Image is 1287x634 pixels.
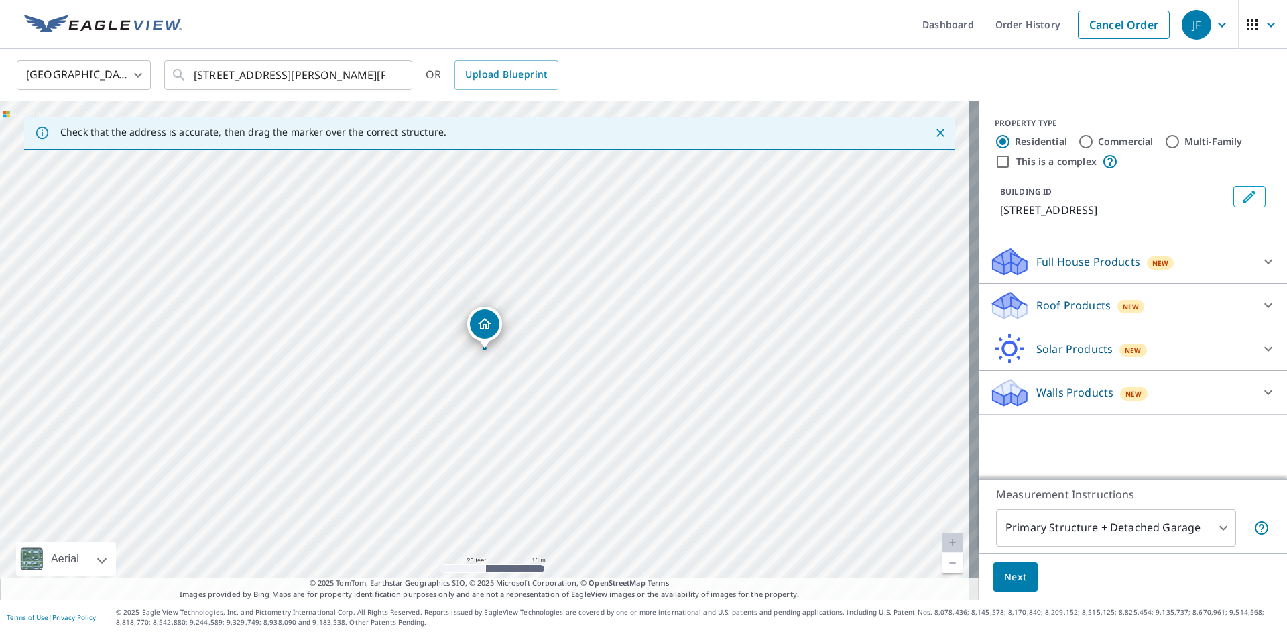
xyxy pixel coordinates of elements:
[1125,388,1142,399] span: New
[589,578,645,588] a: OpenStreetMap
[116,607,1280,627] p: © 2025 Eagle View Technologies, Inc. and Pictometry International Corp. All Rights Reserved. Repo...
[1015,135,1067,148] label: Residential
[1152,258,1169,268] span: New
[1182,10,1211,40] div: JF
[995,117,1271,129] div: PROPERTY TYPE
[1078,11,1170,39] a: Cancel Order
[648,578,670,588] a: Terms
[989,289,1276,321] div: Roof ProductsNew
[17,56,151,94] div: [GEOGRAPHIC_DATA]
[194,56,385,94] input: Search by address or latitude-longitude
[932,124,949,142] button: Close
[7,613,96,621] p: |
[1184,135,1243,148] label: Multi-Family
[47,542,83,576] div: Aerial
[996,486,1270,503] p: Measurement Instructions
[310,578,670,589] span: © 2025 TomTom, Earthstar Geographics SIO, © 2025 Microsoft Corporation, ©
[996,509,1236,547] div: Primary Structure + Detached Garage
[465,66,547,83] span: Upload Blueprint
[942,533,963,553] a: Current Level 20, Zoom In Disabled
[1036,384,1113,401] p: Walls Products
[1253,520,1270,536] span: Your report will include the primary structure and a detached garage if one exists.
[16,542,116,576] div: Aerial
[1000,186,1052,197] p: BUILDING ID
[1036,341,1113,357] p: Solar Products
[1233,186,1266,207] button: Edit building 1
[993,562,1038,592] button: Next
[454,60,558,90] a: Upload Blueprint
[989,246,1276,278] div: Full House ProductsNew
[1036,297,1111,313] p: Roof Products
[426,60,558,90] div: OR
[942,553,963,573] a: Current Level 20, Zoom Out
[1000,202,1228,218] p: [STREET_ADDRESS]
[1125,345,1142,356] span: New
[1036,254,1140,270] p: Full House Products
[60,126,446,138] p: Check that the address is accurate, then drag the marker over the correct structure.
[7,613,48,622] a: Terms of Use
[989,376,1276,409] div: Walls ProductsNew
[1098,135,1154,148] label: Commercial
[1004,569,1027,586] span: Next
[989,333,1276,365] div: Solar ProductsNew
[467,307,502,348] div: Dropped pin, building 1, Residential property, 339 Lenni Rd Media, PA 19063
[24,15,182,35] img: EV Logo
[52,613,96,622] a: Privacy Policy
[1016,155,1097,168] label: This is a complex
[1123,301,1140,312] span: New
